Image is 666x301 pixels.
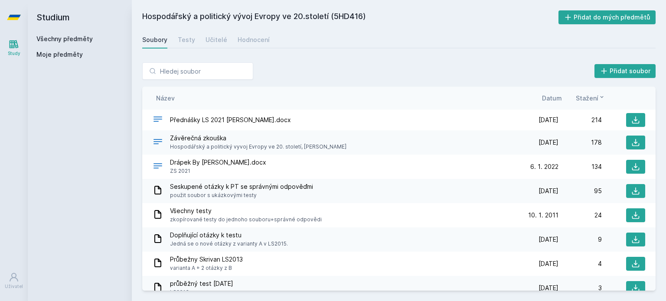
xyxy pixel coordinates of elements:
[2,268,26,294] a: Uživatel
[170,231,288,240] span: Doplňující otázky k testu
[539,259,558,268] span: [DATE]
[142,36,167,44] div: Soubory
[178,31,195,49] a: Testy
[170,116,291,124] span: Přednášky LS 2021 [PERSON_NAME].docx
[594,64,656,78] button: Přidat soubor
[558,211,602,220] div: 24
[558,284,602,292] div: 3
[170,191,313,200] span: použit soubor s ukázkovými testy
[539,235,558,244] span: [DATE]
[558,116,602,124] div: 214
[170,134,346,142] span: Závěrečná zkouška
[170,279,233,288] span: průběžný test [DATE]
[170,264,243,272] span: varianta A + 2 otázky z B
[170,182,313,191] span: Seskupené otázky k PT se správnými odpověďmi
[170,158,266,167] span: Drápek By [PERSON_NAME].docx
[170,167,266,175] span: ZS 2021
[530,162,558,171] span: 6. 1. 2022
[153,114,163,126] div: DOCX
[170,288,233,297] span: LS2013
[170,255,243,264] span: Průbežny Skrivan LS2013
[558,235,602,244] div: 9
[2,35,26,61] a: Study
[558,259,602,268] div: 4
[153,136,163,149] div: .DOCX
[558,10,656,24] button: Přidat do mých předmětů
[528,211,558,220] span: 10. 1. 2011
[238,31,270,49] a: Hodnocení
[206,31,227,49] a: Učitelé
[36,35,93,42] a: Všechny předměty
[153,161,163,173] div: DOCX
[170,240,288,248] span: Jedná se o nové otázky z varianty A v LS2015.
[206,36,227,44] div: Učitelé
[539,284,558,292] span: [DATE]
[5,283,23,290] div: Uživatel
[170,142,346,151] span: Hospodářský a politický vyvoj Evropy ve 20. století, [PERSON_NAME]
[142,62,253,80] input: Hledej soubor
[170,215,322,224] span: zkopírované testy do jednoho souboru+správné odpovědi
[542,94,562,103] button: Datum
[539,138,558,147] span: [DATE]
[539,116,558,124] span: [DATE]
[576,94,605,103] button: Stažení
[142,31,167,49] a: Soubory
[238,36,270,44] div: Hodnocení
[142,10,558,24] h2: Hospodářský a politický vývoj Evropy ve 20.století (5HD416)
[558,138,602,147] div: 178
[156,94,175,103] button: Název
[8,50,20,57] div: Study
[539,187,558,195] span: [DATE]
[576,94,598,103] span: Stažení
[558,162,602,171] div: 134
[178,36,195,44] div: Testy
[36,50,83,59] span: Moje předměty
[170,207,322,215] span: Všechny testy
[558,187,602,195] div: 95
